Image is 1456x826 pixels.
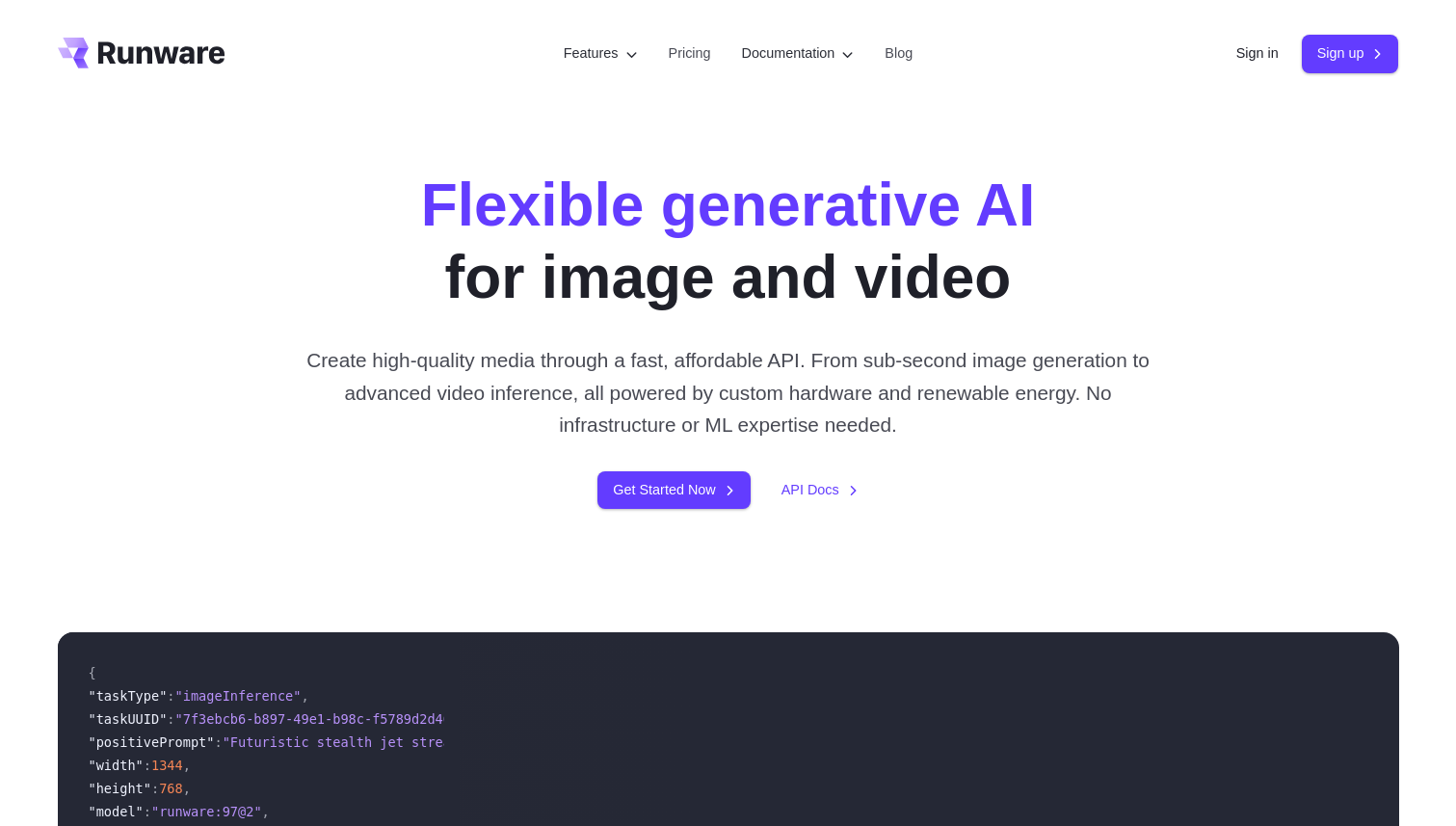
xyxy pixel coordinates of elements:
[214,734,222,750] span: :
[262,804,270,819] span: ,
[742,42,855,65] label: Documentation
[223,734,940,750] span: "Futuristic stealth jet streaking through a neon-lit cityscape with glowing purple exhaust"
[89,665,96,680] span: {
[175,688,302,704] span: "imageInference"
[669,42,711,65] a: Pricing
[89,781,151,796] span: "height"
[89,711,168,727] span: "taskUUID"
[151,781,159,796] span: :
[1236,42,1279,65] a: Sign in
[167,711,174,727] span: :
[144,758,151,773] span: :
[175,711,475,727] span: "7f3ebcb6-b897-49e1-b98c-f5789d2d40d7"
[299,344,1157,440] p: Create high-quality media through a fast, affordable API. From sub-second image generation to adv...
[151,804,262,819] span: "runware:97@2"
[183,781,191,796] span: ,
[89,758,144,773] span: "width"
[1302,35,1399,72] a: Sign up
[89,688,168,704] span: "taskType"
[301,688,308,704] span: ,
[167,688,174,704] span: :
[89,734,215,750] span: "positivePrompt"
[564,42,638,65] label: Features
[421,170,1035,313] h1: for image and video
[159,781,183,796] span: 768
[885,42,913,65] a: Blog
[183,758,191,773] span: ,
[597,471,750,509] a: Get Started Now
[58,38,225,68] a: Go to /
[781,479,859,501] a: API Docs
[144,804,151,819] span: :
[151,758,183,773] span: 1344
[89,804,144,819] span: "model"
[421,172,1035,238] strong: Flexible generative AI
